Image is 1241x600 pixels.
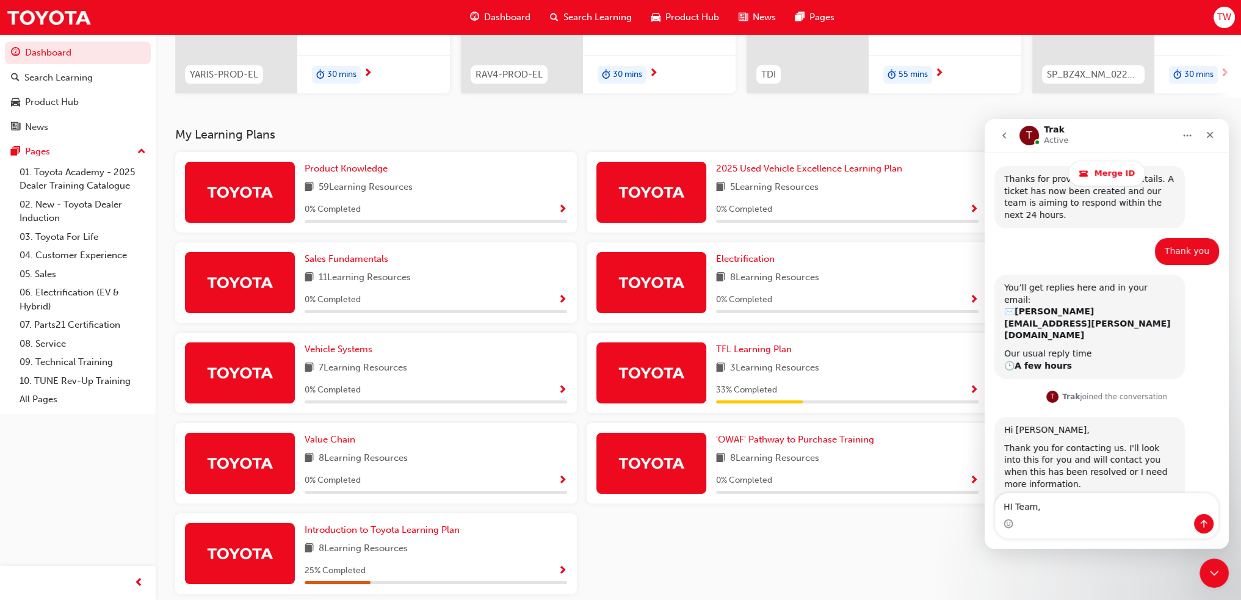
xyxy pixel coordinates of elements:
h3: My Learning Plans [175,128,988,142]
a: car-iconProduct Hub [642,5,729,30]
span: guage-icon [470,10,479,25]
iframe: Intercom live chat [1199,558,1229,588]
span: Dashboard [484,10,530,24]
a: Vehicle Systems [305,342,377,356]
span: duration-icon [602,67,610,83]
span: Show Progress [969,204,979,215]
div: Pages [25,145,50,159]
a: 02. New - Toyota Dealer Induction [15,195,151,228]
button: Show Progress [558,383,567,398]
span: book-icon [305,541,314,557]
a: Product Hub [5,91,151,114]
span: 30 mins [1184,68,1214,82]
span: Introduction to Toyota Learning Plan [305,524,460,535]
span: duration-icon [316,67,325,83]
span: guage-icon [11,48,20,59]
span: Show Progress [969,385,979,396]
a: news-iconNews [729,5,786,30]
button: Show Progress [969,202,979,217]
span: Vehicle Systems [305,344,372,355]
img: Trak [618,452,685,474]
span: 0 % Completed [716,474,772,488]
div: Product Hub [25,95,79,109]
span: Value Chain [305,434,355,445]
span: 0 % Completed [305,293,361,307]
img: Trak [206,272,273,293]
span: 25 % Completed [305,564,366,578]
img: Trak [206,181,273,203]
span: search-icon [550,10,559,25]
iframe: Intercom live chat [985,119,1229,549]
button: TW [1214,7,1235,28]
span: next-icon [1220,68,1229,79]
span: 'OWAF' Pathway to Purchase Training [716,434,874,445]
span: pages-icon [795,10,805,25]
a: Sales Fundamentals [305,252,393,266]
span: book-icon [716,451,725,466]
span: Show Progress [558,475,567,486]
span: pages-icon [11,146,20,157]
span: SP_BZ4X_NM_0224_EL01 [1047,68,1140,82]
span: book-icon [305,361,314,376]
span: next-icon [935,68,944,79]
span: book-icon [716,270,725,286]
span: news-icon [11,122,20,133]
a: TFL Learning Plan [716,342,797,356]
span: Sales Fundamentals [305,253,388,264]
span: 7 Learning Resources [319,361,407,376]
span: duration-icon [1173,67,1182,83]
span: 5 Learning Resources [730,180,819,195]
button: Show Progress [558,563,567,579]
span: Pages [809,10,834,24]
span: next-icon [363,68,372,79]
a: Dashboard [5,42,151,64]
a: 2025 Used Vehicle Excellence Learning Plan [716,162,907,176]
button: DashboardSearch LearningProduct HubNews [5,39,151,140]
span: 55 mins [899,68,928,82]
img: Trak [618,181,685,203]
span: 0 % Completed [716,293,772,307]
a: News [5,116,151,139]
span: Show Progress [558,204,567,215]
div: News [25,120,48,134]
img: Trak [206,452,273,474]
span: 0 % Completed [716,203,772,217]
a: 06. Electrification (EV & Hybrid) [15,283,151,316]
a: Value Chain [305,433,360,447]
a: 'OWAF' Pathway to Purchase Training [716,433,879,447]
a: 09. Technical Training [15,353,151,372]
a: 07. Parts21 Certification [15,316,151,334]
span: Show Progress [558,385,567,396]
button: Pages [5,140,151,163]
span: 11 Learning Resources [319,270,411,286]
span: 2025 Used Vehicle Excellence Learning Plan [716,163,902,174]
span: book-icon [305,270,314,286]
a: pages-iconPages [786,5,844,30]
button: Show Progress [969,473,979,488]
a: Introduction to Toyota Learning Plan [305,523,465,537]
span: book-icon [305,451,314,466]
span: 0 % Completed [305,203,361,217]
